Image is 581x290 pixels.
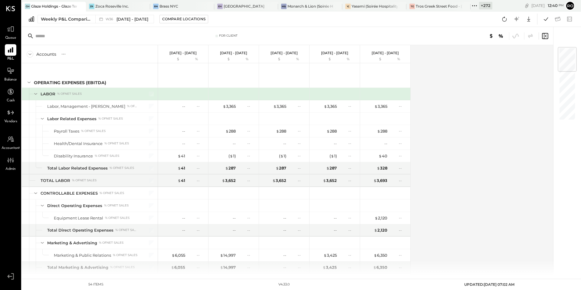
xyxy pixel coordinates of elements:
[178,153,185,159] div: 41
[5,35,16,41] span: Queue
[298,128,306,133] div: --
[222,178,236,183] div: 3,652
[178,178,181,183] span: $
[104,203,129,208] div: % of NET SALES
[374,252,387,258] div: 6,350
[38,15,154,23] button: Weekly P&L Comparison W36[DATE] - [DATE]
[298,178,306,183] div: --
[0,23,21,41] a: Queue
[47,165,108,171] div: Total Labor Related Expenses
[287,4,333,9] div: Monarch & Lion (Soirée Hospitality Group)
[399,228,407,233] div: --
[565,1,575,11] button: Ro
[187,57,206,62] div: %
[88,282,103,287] div: 54 items
[323,178,337,183] div: 3,652
[298,228,306,233] div: --
[374,104,387,109] div: 3,365
[377,165,387,171] div: 328
[273,104,286,109] div: 3,365
[233,141,236,147] div: --
[247,228,255,233] div: --
[416,4,461,9] div: Tros Greek Street Food - [GEOGRAPHIC_DATA]
[0,107,21,124] a: Vendors
[283,227,286,233] div: --
[47,227,113,233] div: Total Direct Operating Expenses
[197,215,205,220] div: --
[279,153,286,159] div: ( 1 )
[182,104,185,109] div: --
[348,153,356,158] div: --
[0,44,21,62] a: P&L
[81,129,106,133] div: % of NET SALES
[348,166,356,171] div: --
[47,203,102,209] div: Direct Operating Expenses
[197,178,205,183] div: --
[25,4,30,9] div: GH
[324,104,337,109] div: 3,365
[4,77,17,83] span: Balance
[377,128,387,134] div: 288
[110,166,134,170] div: % of NET SALES
[223,104,226,109] span: $
[99,241,123,245] div: % of NET SALES
[247,178,255,183] div: --
[233,215,236,221] div: --
[348,141,356,146] div: --
[115,228,137,232] div: % of NET SALES
[225,128,236,134] div: 288
[237,57,257,62] div: %
[283,141,286,147] div: --
[298,141,306,146] div: --
[197,252,205,258] div: --
[379,153,382,158] span: $
[272,178,286,183] div: 3,652
[178,165,185,171] div: 41
[4,119,17,124] span: Vendors
[313,57,337,62] div: $
[54,141,103,147] div: Health/Dental Insurance
[54,215,103,221] div: Equipment Lease Rental
[0,133,21,151] a: Accountant
[162,16,205,21] div: Compare Locations
[373,178,387,183] div: 3,693
[89,4,94,9] div: ZR
[262,57,286,62] div: $
[117,16,148,22] span: [DATE] - [DATE]
[182,128,185,134] div: --
[197,141,205,146] div: --
[0,86,21,104] a: Cash
[212,57,236,62] div: $
[47,265,108,270] div: Total Marketing & Advertising
[375,216,378,220] span: $
[324,104,327,109] span: $
[220,51,247,55] p: [DATE] - [DATE]
[223,104,236,109] div: 3,365
[399,104,407,109] div: --
[54,252,111,258] div: Marketing & Public Relations
[172,252,185,258] div: 6,055
[272,178,276,183] span: $
[389,57,409,62] div: %
[298,252,306,258] div: --
[374,228,377,232] span: $
[161,57,185,62] div: $
[531,3,564,8] div: [DATE]
[464,282,514,287] span: UPDATED: [DATE] 07:02 AM
[298,166,306,171] div: --
[110,265,135,269] div: % of NET SALES
[321,51,348,55] p: [DATE] - [DATE]
[276,129,279,133] span: $
[298,265,306,270] div: --
[57,92,82,96] div: % of NET SALES
[182,227,185,233] div: --
[7,98,15,104] span: Cash
[219,34,238,38] div: For Client
[225,165,236,171] div: 287
[153,4,159,9] div: BN
[197,166,205,171] div: --
[399,153,407,158] div: --
[399,265,407,270] div: --
[374,253,377,258] span: $
[95,4,129,9] div: Zoca Roseville Inc.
